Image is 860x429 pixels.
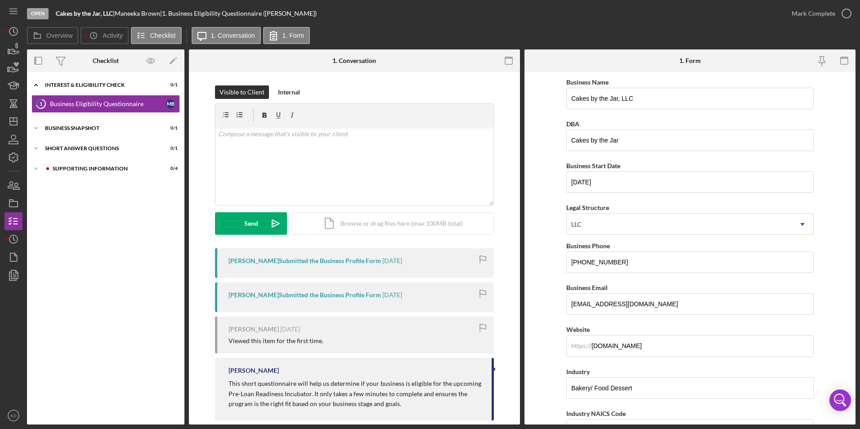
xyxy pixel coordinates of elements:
[166,99,175,108] div: M B
[40,101,42,107] tspan: 1
[571,221,582,228] div: LLC
[382,291,402,299] time: 2025-08-09 16:00
[228,337,323,344] div: Viewed this item for the first time.
[566,242,610,250] label: Business Phone
[50,100,166,107] div: Business Eligibility Questionnaire
[282,32,304,39] label: 1. Form
[46,32,72,39] label: Overview
[161,82,178,88] div: 0 / 1
[280,326,300,333] time: 2025-08-09 15:19
[215,212,287,235] button: Send
[56,10,115,17] div: |
[211,32,255,39] label: 1. Conversation
[332,57,376,64] div: 1. Conversation
[228,257,381,264] div: [PERSON_NAME] Submitted the Business Profile Form
[56,9,113,17] b: Cakes by the Jar, LLC
[228,367,279,374] div: [PERSON_NAME]
[45,82,155,88] div: Interest & Eligibility Check
[566,162,620,170] label: Business Start Date
[566,326,590,333] label: Website
[93,57,119,64] div: Checklist
[571,342,591,349] div: https://
[10,413,16,418] text: KD
[273,85,305,99] button: Internal
[278,85,300,99] div: Internal
[103,32,122,39] label: Activity
[228,291,381,299] div: [PERSON_NAME] Submitted the Business Profile Form
[161,125,178,131] div: 0 / 1
[679,57,701,64] div: 1. Form
[161,166,178,171] div: 0 / 4
[219,85,264,99] div: Visible to Client
[27,27,78,44] button: Overview
[228,379,483,409] p: This short questionnaire will help us determine if your business is eligible for the upcoming Pre...
[566,410,626,417] label: Industry NAICS Code
[45,146,155,151] div: Short Answer Questions
[131,27,182,44] button: Checklist
[162,10,317,17] div: 1. Business Eligibility Questionnaire ([PERSON_NAME])
[150,32,176,39] label: Checklist
[215,85,269,99] button: Visible to Client
[566,78,609,86] label: Business Name
[792,4,835,22] div: Mark Complete
[228,326,279,333] div: [PERSON_NAME]
[81,27,128,44] button: Activity
[566,284,608,291] label: Business Email
[244,212,258,235] div: Send
[53,166,155,171] div: Supporting Information
[45,125,155,131] div: Business Snapshot
[115,10,162,17] div: Maneeka Brown |
[566,120,579,128] label: DBA
[4,407,22,425] button: KD
[263,27,310,44] button: 1. Form
[382,257,402,264] time: 2025-08-09 16:00
[783,4,856,22] button: Mark Complete
[566,368,590,375] label: Industry
[161,146,178,151] div: 0 / 1
[31,95,180,113] a: 1Business Eligibility QuestionnaireMB
[192,27,261,44] button: 1. Conversation
[27,8,49,19] div: Open
[829,389,851,411] div: Open Intercom Messenger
